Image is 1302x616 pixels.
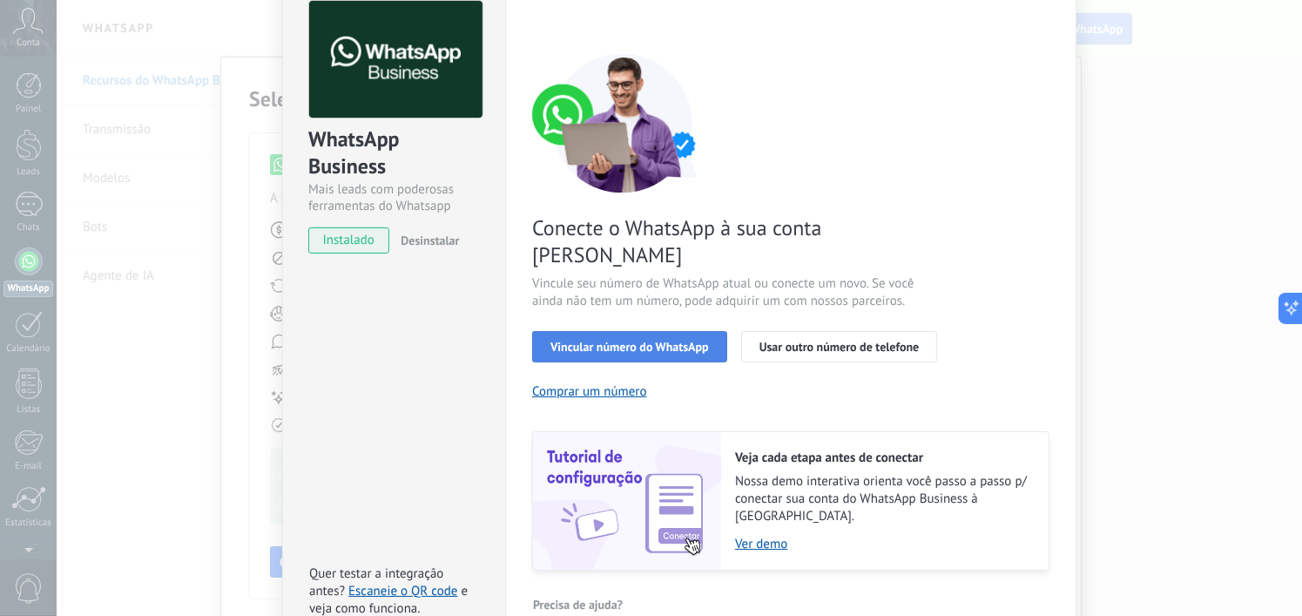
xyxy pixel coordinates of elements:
[394,227,459,254] button: Desinstalar
[735,536,1031,552] a: Ver demo
[401,233,459,248] span: Desinstalar
[759,341,920,353] span: Usar outro número de telefone
[532,331,727,362] button: Vincular número do WhatsApp
[308,125,480,181] div: WhatsApp Business
[533,599,623,611] span: Precisa de ajuda?
[532,214,947,268] span: Conecte o WhatsApp à sua conta [PERSON_NAME]
[550,341,709,353] span: Vincular número do WhatsApp
[741,331,938,362] button: Usar outro número de telefone
[735,450,1031,466] h2: Veja cada etapa antes de conectar
[532,275,947,310] span: Vincule seu número de WhatsApp atual ou conecte um novo. Se você ainda não tem um número, pode ad...
[309,565,443,599] span: Quer testar a integração antes?
[532,383,647,400] button: Comprar um número
[348,583,457,599] a: Escaneie o QR code
[309,227,388,254] span: instalado
[309,1,482,118] img: logo_main.png
[308,181,480,214] div: Mais leads com poderosas ferramentas do Whatsapp
[735,473,1031,525] span: Nossa demo interativa orienta você passo a passo p/ conectar sua conta do WhatsApp Business à [GE...
[532,53,715,193] img: connect number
